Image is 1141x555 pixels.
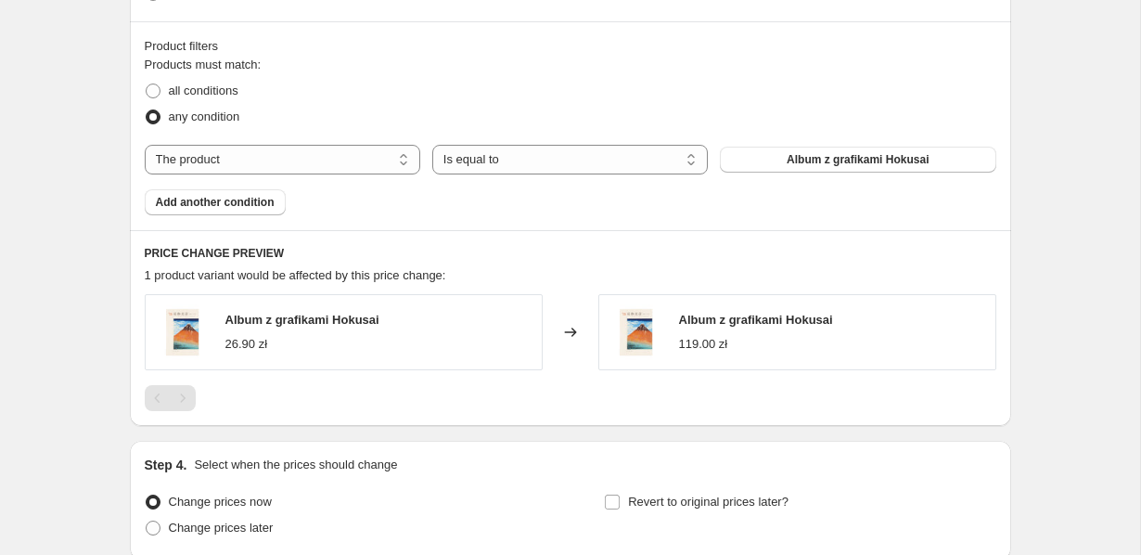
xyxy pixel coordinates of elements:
[628,495,788,509] span: Revert to original prices later?
[787,152,929,167] span: Album z grafikami Hokusai
[225,335,268,354] div: 26.90 zł
[169,110,240,123] span: any condition
[145,385,196,411] nav: Pagination
[145,189,286,215] button: Add another condition
[720,147,995,173] button: Album z grafikami Hokusai
[155,304,211,360] img: album-estampes-hokusai-287_80x.jpg
[145,37,996,56] div: Product filters
[609,304,664,360] img: album-estampes-hokusai-287_80x.jpg
[679,313,833,327] span: Album z grafikami Hokusai
[169,84,238,97] span: all conditions
[145,58,262,71] span: Products must match:
[145,246,996,261] h6: PRICE CHANGE PREVIEW
[145,456,187,474] h2: Step 4.
[194,456,397,474] p: Select when the prices should change
[169,495,272,509] span: Change prices now
[156,195,275,210] span: Add another condition
[145,268,446,282] span: 1 product variant would be affected by this price change:
[225,313,379,327] span: Album z grafikami Hokusai
[679,335,728,354] div: 119.00 zł
[169,521,274,535] span: Change prices later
